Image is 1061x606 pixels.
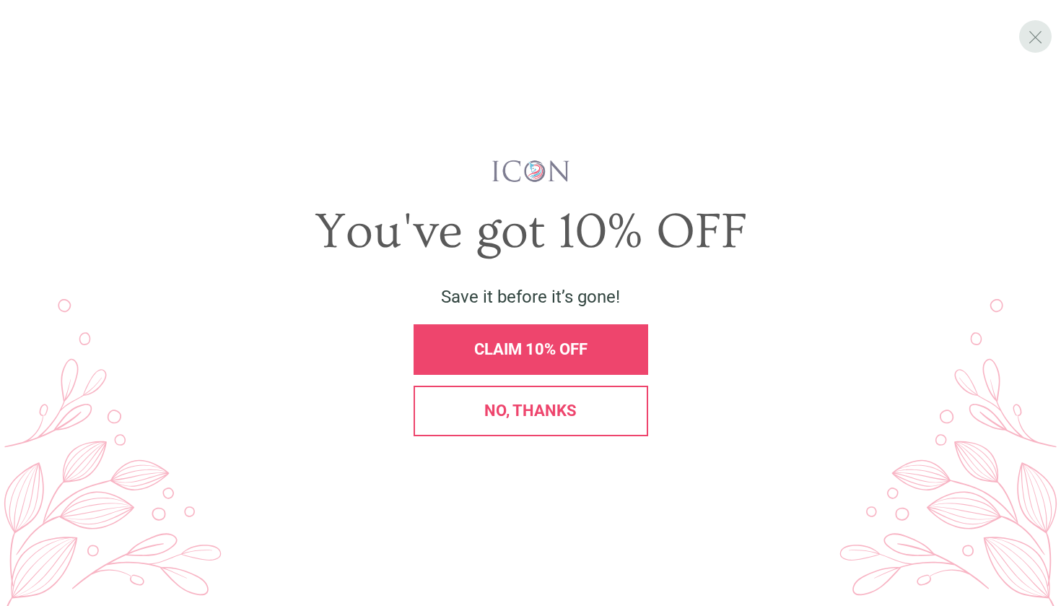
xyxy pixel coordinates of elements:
[441,287,620,307] span: Save it before it’s gone!
[315,204,747,260] span: You've got 10% OFF
[474,340,588,358] span: CLAIM 10% OFF
[1028,26,1043,48] span: X
[484,402,577,420] span: No, thanks
[490,159,572,183] img: iconwallstickersl_1754656298800.png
